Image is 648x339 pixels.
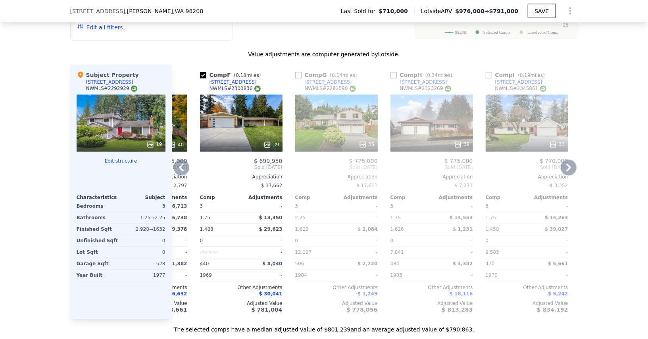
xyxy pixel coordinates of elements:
[356,183,377,189] span: $ 17,611
[123,213,165,224] div: 1.25 → 2.25
[338,270,378,281] div: -
[77,158,165,165] button: Edit structure
[77,236,119,247] div: Unfinished Sqft
[77,213,119,224] div: Bathrooms
[295,165,378,171] span: Sold [DATE]
[486,285,568,291] div: Other Adjustments
[295,195,336,201] div: Comp
[486,213,525,224] div: 1.75
[259,227,283,232] span: $ 29,623
[486,79,542,85] a: [STREET_ADDRESS]
[200,301,283,307] div: Adjusted Value
[338,236,378,247] div: -
[358,261,377,267] span: $ 2,220
[243,201,283,212] div: -
[200,270,240,281] div: 1969
[259,215,283,221] span: $ 13,350
[236,73,246,78] span: 0.18
[421,7,455,15] span: Lotside ARV
[390,238,394,244] span: 0
[263,141,279,149] div: 39
[167,215,187,221] span: $ 6,738
[341,7,379,15] span: Last Sold for
[433,201,473,212] div: -
[400,85,451,92] div: NWMLS # 2323269
[455,30,466,34] text: 98208
[200,195,241,201] div: Comp
[295,285,378,291] div: Other Adjustments
[453,227,473,232] span: $ 1,231
[200,165,283,171] span: Sold [DATE]
[295,227,309,232] span: 1,622
[200,204,203,209] span: 3
[486,174,568,180] div: Appreciation
[121,195,165,201] div: Subject
[295,238,298,244] span: 0
[123,201,165,212] div: 3
[390,270,430,281] div: 1983
[427,73,438,78] span: 0.34
[537,307,568,313] span: $ 834,192
[131,86,137,92] img: NWMLS Logo
[305,79,352,85] div: [STREET_ADDRESS]
[545,215,568,221] span: $ 14,263
[77,23,123,31] button: Edit all filters
[346,307,377,313] span: $ 778,056
[164,291,187,297] span: $ 16,632
[390,204,394,209] span: 3
[455,183,473,189] span: $ 7,273
[251,307,282,313] span: $ 781,004
[486,261,495,267] span: 470
[486,250,499,255] span: 9,583
[527,30,559,34] text: Unselected Comp
[243,236,283,247] div: -
[125,7,203,15] span: , [PERSON_NAME]
[390,261,400,267] span: 484
[77,224,119,235] div: Finished Sqft
[77,201,119,212] div: Bedrooms
[86,85,137,92] div: NWMLS # 2292929
[529,270,568,281] div: -
[338,247,378,258] div: -
[156,307,187,313] span: $ 803,661
[545,227,568,232] span: $ 39,027
[295,301,378,307] div: Adjusted Value
[390,250,404,255] span: 7,841
[86,79,133,85] div: [STREET_ADDRESS]
[528,4,556,18] button: SAVE
[200,285,283,291] div: Other Adjustments
[453,261,473,267] span: $ 4,382
[159,158,187,165] span: $ 815,000
[486,71,548,79] div: Comp I
[338,201,378,212] div: -
[305,85,356,92] div: NWMLS # 2282590
[400,79,447,85] div: [STREET_ADDRESS]
[332,73,342,78] span: 0.14
[77,247,119,258] div: Lot Sqft
[295,71,360,79] div: Comp G
[486,238,489,244] span: 0
[390,165,473,171] span: Sold [DATE]
[390,71,456,79] div: Comp H
[200,247,240,258] div: Unknown
[450,291,473,297] span: $ 18,116
[210,79,257,85] div: [STREET_ADDRESS]
[486,301,568,307] div: Adjusted Value
[454,141,469,149] div: 39
[359,141,374,149] div: 35
[444,158,473,165] span: $ 775,000
[295,79,352,85] a: [STREET_ADDRESS]
[70,320,578,334] div: The selected comps have a median adjusted value of $801,239 and an average adjusted value of $790...
[390,301,473,307] div: Adjusted Value
[327,73,360,78] span: ( miles)
[350,86,356,92] img: NWMLS Logo
[162,227,187,232] span: -$ 39,378
[254,158,282,165] span: $ 699,950
[495,85,546,92] div: NWMLS # 2345861
[486,204,489,209] span: 3
[200,71,264,79] div: Comp F
[433,247,473,258] div: -
[254,86,261,92] img: NWMLS Logo
[295,250,312,255] span: 12,197
[77,71,139,79] div: Subject Property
